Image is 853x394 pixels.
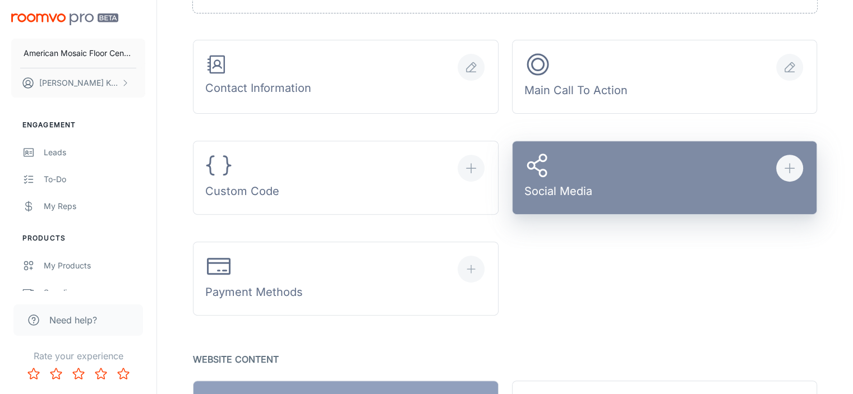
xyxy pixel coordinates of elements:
[22,363,45,385] button: Rate 1 star
[205,53,311,101] div: Contact Information
[24,47,133,59] p: American Mosaic Floor Center
[9,349,147,363] p: Rate your experience
[11,68,145,98] button: [PERSON_NAME] Krupienski
[44,173,145,186] div: To-do
[11,39,145,68] button: American Mosaic Floor Center
[44,286,145,299] div: Suppliers
[193,351,817,367] p: Website Content
[49,313,97,327] span: Need help?
[90,363,112,385] button: Rate 4 star
[11,13,118,25] img: Roomvo PRO Beta
[193,141,499,215] button: Custom Code
[44,259,145,272] div: My Products
[193,242,499,316] button: Payment Methods
[44,146,145,159] div: Leads
[512,40,818,114] button: Main Call To Action
[45,363,67,385] button: Rate 2 star
[524,51,628,103] div: Main Call To Action
[512,141,818,215] button: Social Media
[524,152,592,204] div: Social Media
[193,40,499,114] button: Contact Information
[39,77,118,89] p: [PERSON_NAME] Krupienski
[67,363,90,385] button: Rate 3 star
[112,363,135,385] button: Rate 5 star
[44,200,145,212] div: My Reps
[205,253,303,305] div: Payment Methods
[205,152,279,204] div: Custom Code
